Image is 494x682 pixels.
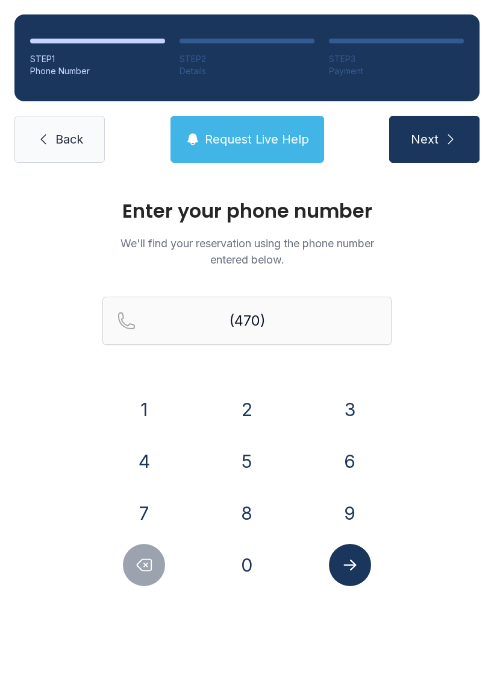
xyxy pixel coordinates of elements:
p: We'll find your reservation using the phone number entered below. [102,235,392,268]
div: Phone Number [30,65,165,77]
div: STEP 2 [180,53,314,65]
span: Request Live Help [205,131,309,148]
button: 8 [226,492,268,534]
button: 9 [329,492,371,534]
button: 5 [226,440,268,482]
button: 3 [329,388,371,431]
button: 1 [123,388,165,431]
button: 2 [226,388,268,431]
div: STEP 1 [30,53,165,65]
div: Payment [329,65,464,77]
h1: Enter your phone number [102,201,392,221]
button: Submit lookup form [329,544,371,586]
span: Back [55,131,83,148]
div: Details [180,65,314,77]
button: 6 [329,440,371,482]
div: STEP 3 [329,53,464,65]
button: 0 [226,544,268,586]
button: Delete number [123,544,165,586]
button: 7 [123,492,165,534]
button: 4 [123,440,165,482]
span: Next [411,131,439,148]
input: Reservation phone number [102,297,392,345]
